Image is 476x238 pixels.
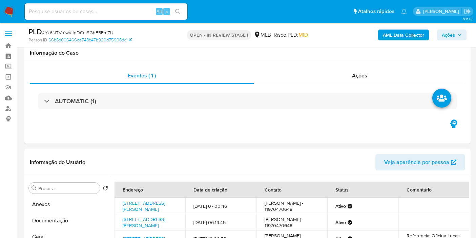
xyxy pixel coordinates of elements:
[26,213,111,229] button: Documentação
[378,30,429,40] button: AML Data Collector
[38,185,97,191] input: Procurar
[423,8,461,15] p: leticia.merlin@mercadolivre.com
[185,198,256,214] td: [DATE] 07:00:46
[298,31,308,39] span: MID
[103,185,108,193] button: Retornar ao pedido padrão
[464,8,471,15] a: Sair
[185,214,256,231] td: [DATE] 06:19:45
[274,31,308,39] span: Risco PLD:
[401,8,407,14] a: Notificações
[335,203,346,209] strong: Ativo
[28,26,42,37] b: PLD
[123,200,165,213] a: [STREET_ADDRESS][PERSON_NAME]
[352,72,367,79] span: Ações
[30,159,85,166] h1: Informação do Usuário
[25,7,187,16] input: Pesquise usuários ou casos...
[157,8,162,15] span: Alt
[256,182,327,198] th: Contato
[187,30,251,40] p: OPEN - IN REVIEW STAGE I
[185,182,256,198] th: Data de criação
[38,93,457,109] div: AUTOMATIC (1)
[375,154,465,170] button: Veja aparência por pessoa
[32,185,37,191] button: Procurar
[55,97,96,105] h3: AUTOMATIC (1)
[384,154,449,170] span: Veja aparência por pessoa
[256,198,327,214] td: [PERSON_NAME] - 11970470648
[358,8,394,15] span: Atalhos rápidos
[442,30,455,40] span: Ações
[48,37,132,43] a: 66b8b696466de748b47b929d75908dc1
[335,219,346,225] strong: Ativo
[166,8,168,15] span: s
[254,31,271,39] div: MLB
[26,196,111,213] button: Anexos
[30,50,465,56] h1: Informação do Caso
[437,30,467,40] button: Ações
[327,182,398,198] th: Status
[42,29,113,36] span: # Yx6NTVp1wXJnDCm9GhF5EmZU
[256,214,327,231] td: [PERSON_NAME] - 11970470648
[115,182,185,198] th: Endereço
[123,216,165,229] a: [STREET_ADDRESS][PERSON_NAME]
[128,72,156,79] span: Eventos ( 1 )
[398,182,469,198] th: Comentário
[171,7,185,16] button: search-icon
[383,30,424,40] b: AML Data Collector
[28,37,47,43] b: Person ID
